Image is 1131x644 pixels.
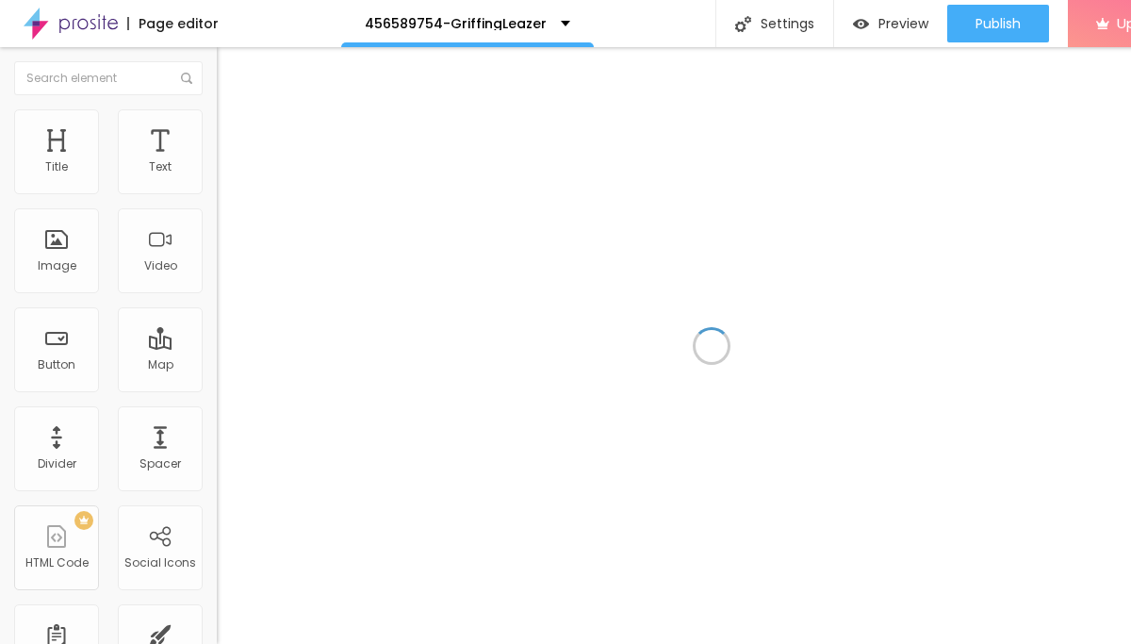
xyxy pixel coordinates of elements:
div: HTML Code [25,556,89,570]
img: view-1.svg [853,16,869,32]
div: Page editor [127,17,219,30]
div: Button [38,358,75,372]
div: Social Icons [124,556,196,570]
div: Text [149,160,172,173]
div: Title [45,160,68,173]
button: Publish [947,5,1049,42]
img: Icone [735,16,751,32]
div: Video [144,259,177,272]
button: Preview [834,5,947,42]
div: Image [38,259,76,272]
span: Preview [878,16,928,31]
div: Map [148,358,173,372]
input: Search element [14,61,203,95]
img: Icone [181,73,192,84]
p: 456589754-GriffingLeazer [365,17,547,30]
span: Publish [975,16,1021,31]
div: Divider [38,457,76,471]
div: Spacer [139,457,181,471]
